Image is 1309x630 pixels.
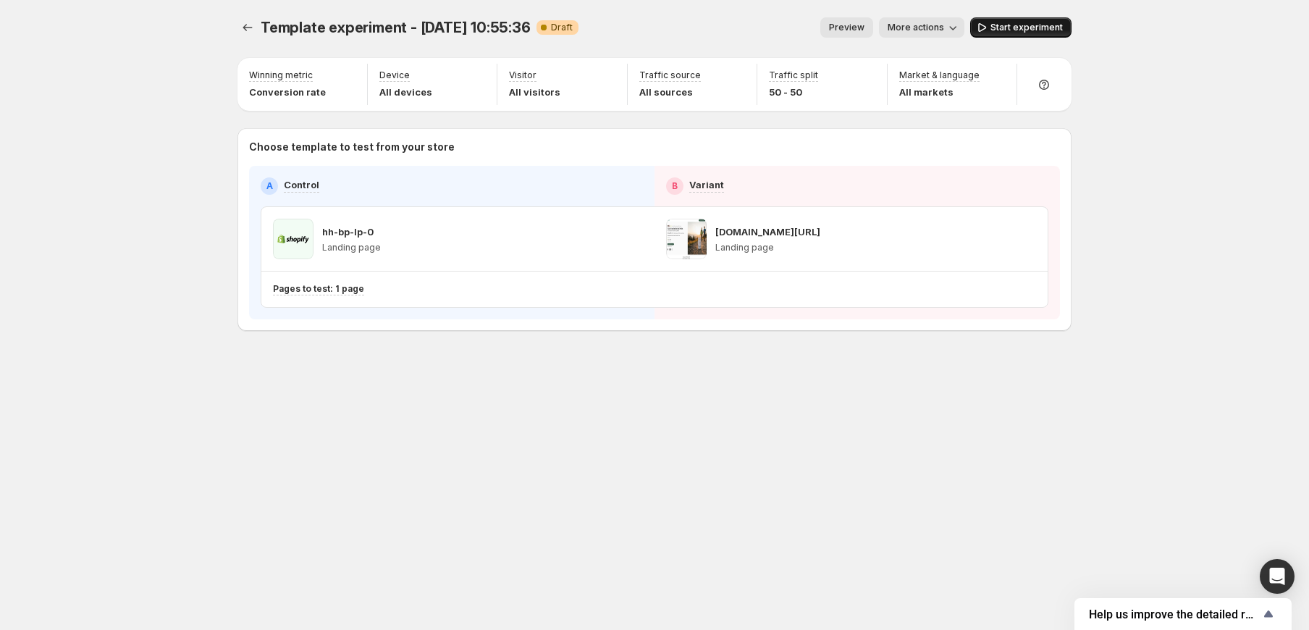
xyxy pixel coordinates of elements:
p: Control [284,177,319,192]
span: Template experiment - [DATE] 10:55:36 [261,19,531,36]
span: Help us improve the detailed report for A/B campaigns [1089,608,1260,621]
button: More actions [879,17,964,38]
button: Preview [820,17,873,38]
p: Market & language [899,70,980,81]
p: All visitors [509,85,560,99]
img: core3vitality.com/hh-bp-lp-1 [666,219,707,259]
p: Traffic split [769,70,818,81]
p: Winning metric [249,70,313,81]
span: Start experiment [990,22,1063,33]
p: Choose template to test from your store [249,140,1060,154]
span: Draft [551,22,573,33]
p: Landing page [322,242,381,253]
div: Open Intercom Messenger [1260,559,1295,594]
p: 50 - 50 [769,85,818,99]
p: Conversion rate [249,85,326,99]
p: Landing page [715,242,820,253]
p: All sources [639,85,701,99]
p: Traffic source [639,70,701,81]
p: Device [379,70,410,81]
h2: A [266,180,273,192]
p: All devices [379,85,432,99]
button: Show survey - Help us improve the detailed report for A/B campaigns [1089,605,1277,623]
h2: B [672,180,678,192]
p: Pages to test: 1 page [273,283,364,295]
p: hh-bp-lp-0 [322,224,374,239]
p: Variant [689,177,724,192]
img: hh-bp-lp-0 [273,219,313,259]
button: Experiments [237,17,258,38]
p: [DOMAIN_NAME][URL] [715,224,820,239]
span: Preview [829,22,864,33]
span: More actions [888,22,944,33]
p: All markets [899,85,980,99]
button: Start experiment [970,17,1072,38]
p: Visitor [509,70,536,81]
